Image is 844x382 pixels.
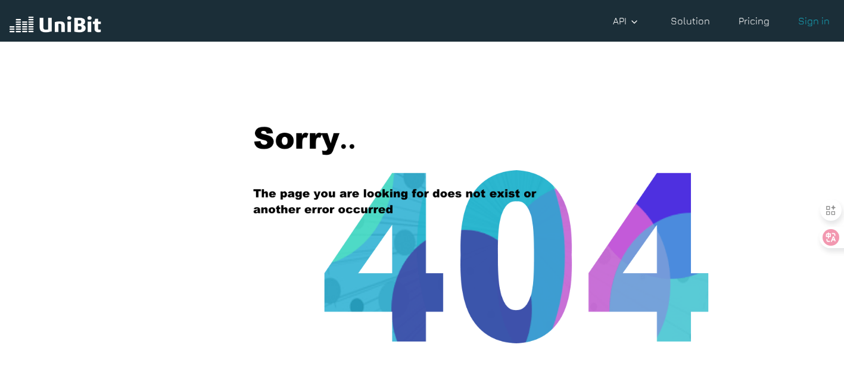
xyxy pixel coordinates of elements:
[253,126,709,343] img: 404.9c3d236.png
[608,9,647,33] a: API
[666,9,715,33] a: Solution
[793,9,834,33] a: Sign in
[10,14,101,37] img: UniBit Logo
[734,9,774,33] a: Pricing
